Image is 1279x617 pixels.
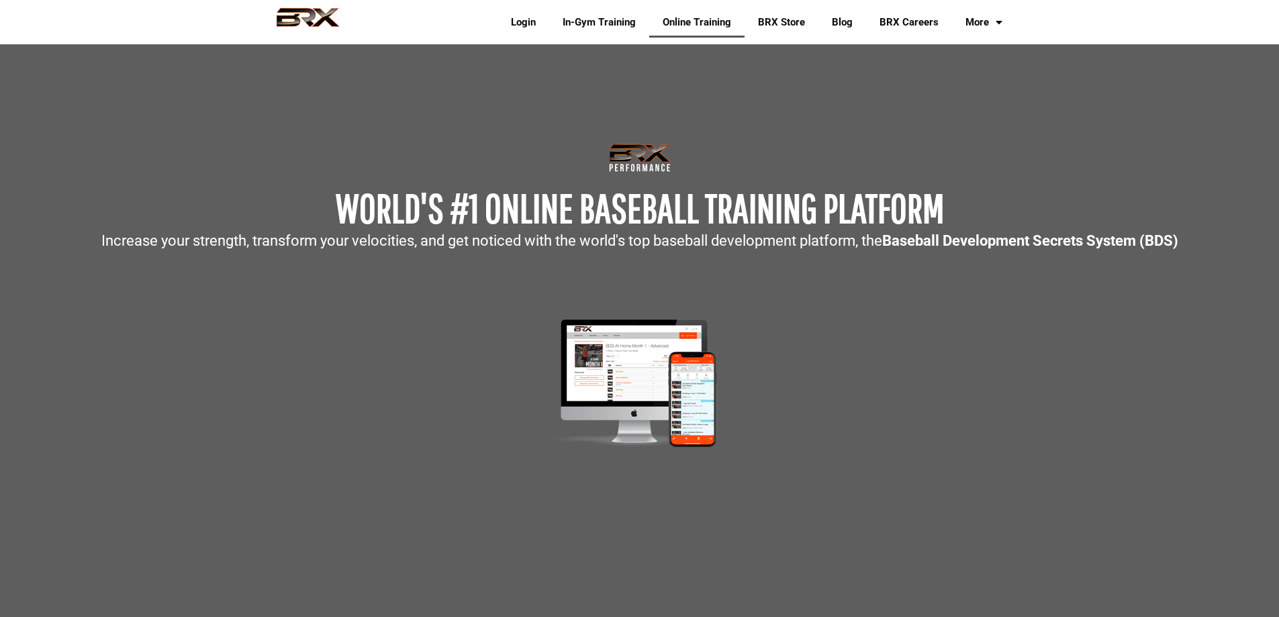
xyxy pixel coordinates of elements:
[649,7,745,38] a: Online Training
[264,7,352,37] img: BRX Performance
[882,232,1178,249] strong: Baseball Development Secrets System (BDS)
[533,316,746,450] img: Mockup-2-large
[498,7,549,38] a: Login
[866,7,952,38] a: BRX Careers
[336,185,944,231] span: WORLD'S #1 ONLINE BASEBALL TRAINING PLATFORM
[549,7,649,38] a: In-Gym Training
[487,7,1016,38] div: Navigation Menu
[7,234,1272,248] p: Increase your strength, transform your velocities, and get noticed with the world's top baseball ...
[818,7,866,38] a: Blog
[607,141,673,175] img: Transparent-Black-BRX-Logo-White-Performance
[952,7,1016,38] a: More
[745,7,818,38] a: BRX Store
